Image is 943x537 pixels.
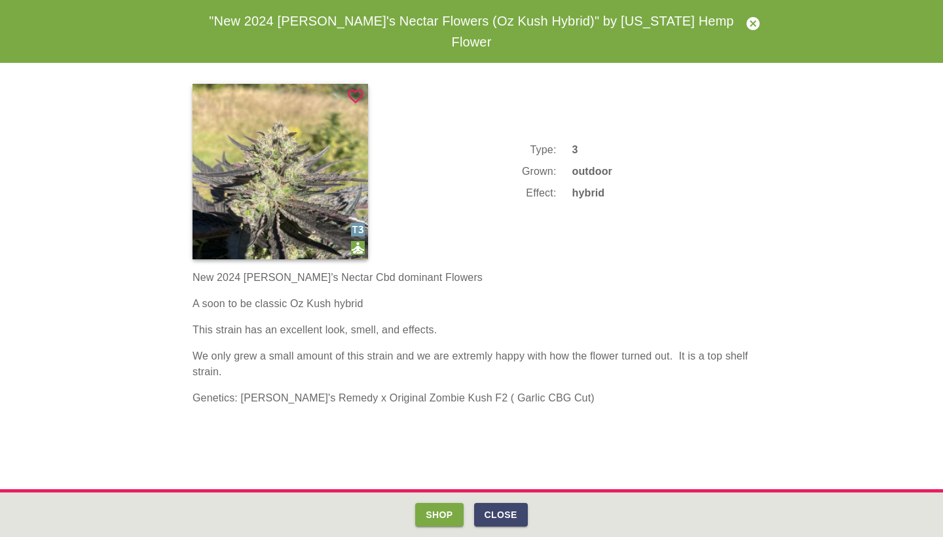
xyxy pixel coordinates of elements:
p: Genetics: [PERSON_NAME]'s Remedy x Original Zombie Kush F2 ( Garlic CBG Cut) [193,390,750,406]
p: New 2024 [PERSON_NAME]'s Nectar Cbd dominant Flowers [193,270,750,286]
p: outdoor [572,164,612,179]
td: Type : [521,141,557,158]
svg: Login to Add Favorite [346,87,365,105]
button: Shop [415,503,463,527]
p: A soon to be classic Oz Kush hybrid [193,296,750,312]
td: Effect : [521,185,557,202]
p: hybrid [572,185,612,201]
p: 3 [572,142,612,158]
p: We only grew a small amount of this strain and we are extremly happy with how the flower turned o... [193,348,750,380]
img: Type 3 [351,223,365,236]
p: This strain has an excellent look, smell, and effects. [193,322,750,338]
button: Close [474,503,528,527]
img: New 2024 Shiva's Nectar Flowers (Oz Kush Hybrid) [193,84,368,259]
div: "New 2024 [PERSON_NAME]'s Nectar Flowers (Oz Kush Hybrid)" by [US_STATE] Hemp Flower [177,10,766,52]
img: hybrid [351,241,365,255]
td: Grown : [521,163,557,180]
